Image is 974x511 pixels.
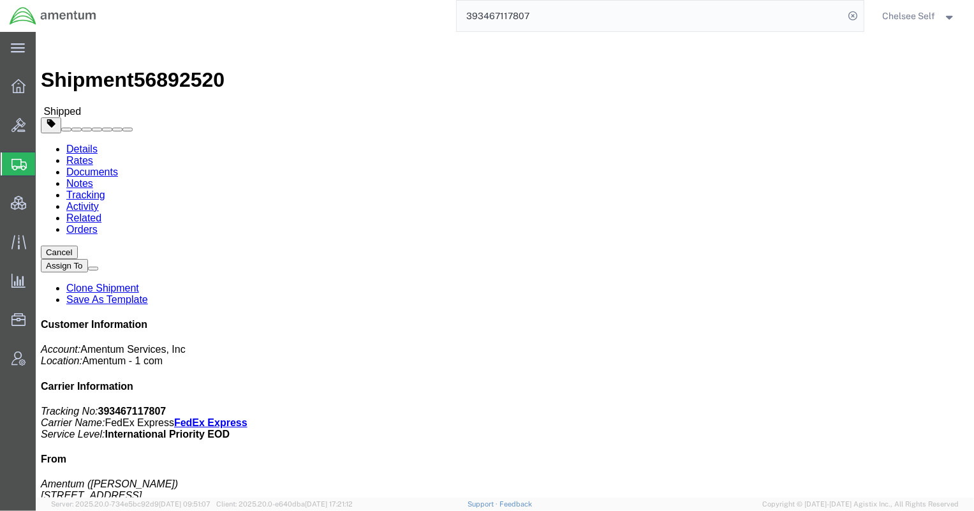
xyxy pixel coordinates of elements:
[457,1,845,31] input: Search for shipment number, reference number
[36,32,974,498] iframe: FS Legacy Container
[499,500,532,508] a: Feedback
[468,500,499,508] a: Support
[9,6,97,26] img: logo
[216,500,353,508] span: Client: 2025.20.0-e640dba
[305,500,353,508] span: [DATE] 17:21:12
[51,500,210,508] span: Server: 2025.20.0-734e5bc92d9
[159,500,210,508] span: [DATE] 09:51:07
[762,499,959,510] span: Copyright © [DATE]-[DATE] Agistix Inc., All Rights Reserved
[883,9,936,23] span: Chelsee Self
[882,8,957,24] button: Chelsee Self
